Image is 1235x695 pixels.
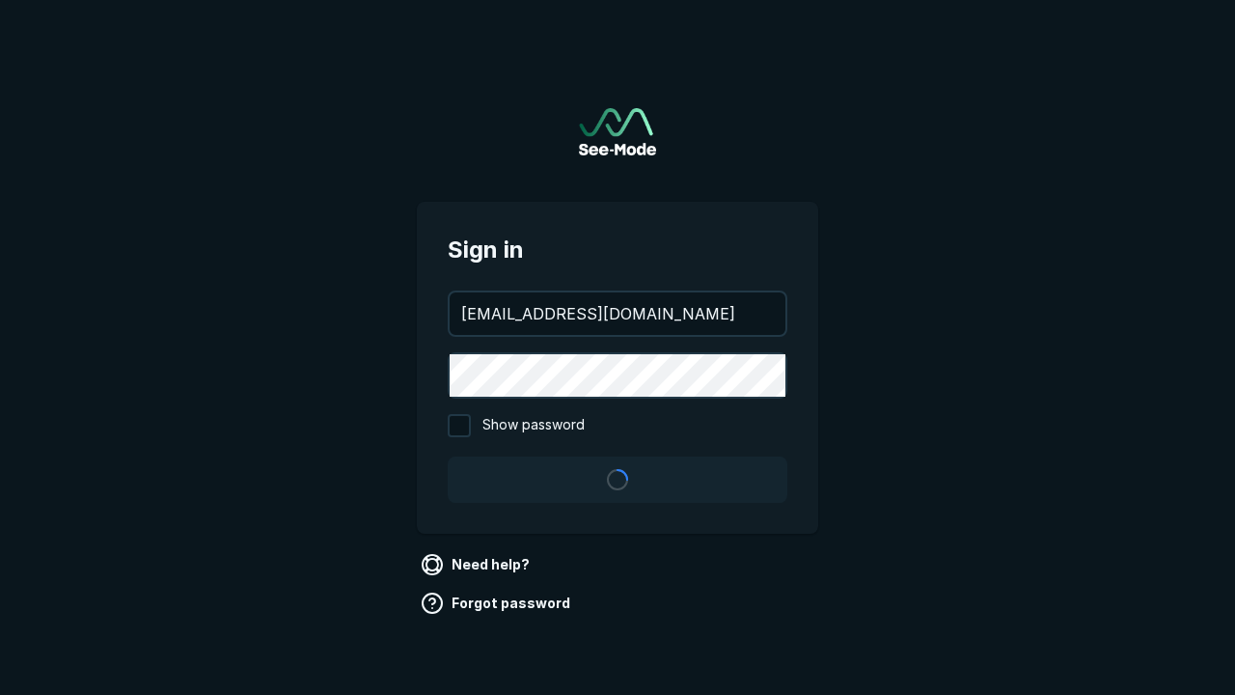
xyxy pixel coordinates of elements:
a: Need help? [417,549,537,580]
span: Show password [482,414,585,437]
input: your@email.com [450,292,785,335]
span: Sign in [448,233,787,267]
a: Go to sign in [579,108,656,155]
a: Forgot password [417,588,578,619]
img: See-Mode Logo [579,108,656,155]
